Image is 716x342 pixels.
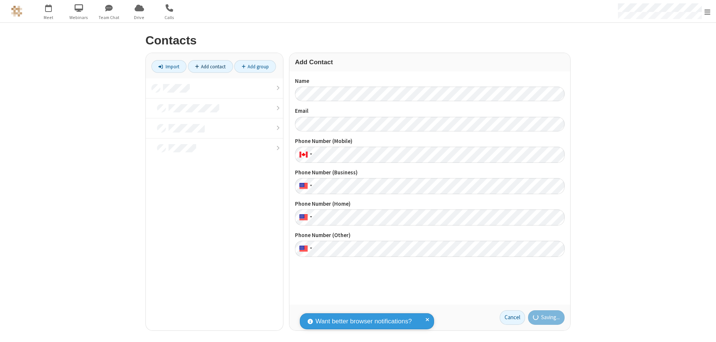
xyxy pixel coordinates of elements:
[295,241,314,257] div: United States: + 1
[295,137,565,146] label: Phone Number (Mobile)
[295,59,565,66] h3: Add Contact
[295,200,565,208] label: Phone Number (Home)
[295,231,565,240] label: Phone Number (Other)
[295,168,565,177] label: Phone Number (Business)
[295,77,565,85] label: Name
[528,310,565,325] button: Saving...
[151,60,186,73] a: Import
[500,310,525,325] a: Cancel
[697,323,710,337] iframe: Chat
[541,313,560,322] span: Saving...
[188,60,233,73] a: Add contact
[295,178,314,194] div: United States: + 1
[11,6,22,17] img: QA Selenium DO NOT DELETE OR CHANGE
[234,60,276,73] a: Add group
[315,317,412,326] span: Want better browser notifications?
[295,107,565,115] label: Email
[35,14,63,21] span: Meet
[145,34,571,47] h2: Contacts
[65,14,93,21] span: Webinars
[125,14,153,21] span: Drive
[295,209,314,226] div: United States: + 1
[295,147,314,163] div: Canada: + 1
[156,14,183,21] span: Calls
[95,14,123,21] span: Team Chat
